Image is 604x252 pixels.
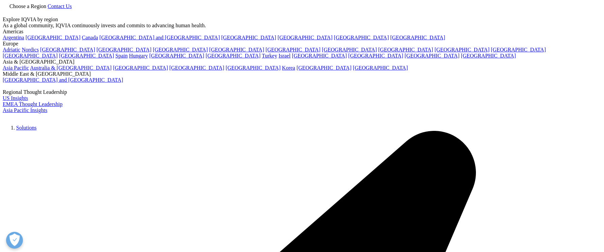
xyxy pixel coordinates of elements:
a: [GEOGRAPHIC_DATA] and [GEOGRAPHIC_DATA] [99,35,220,40]
a: Solutions [16,125,36,131]
a: [GEOGRAPHIC_DATA] [390,35,445,40]
a: [GEOGRAPHIC_DATA] [378,47,433,52]
a: [GEOGRAPHIC_DATA] [96,47,151,52]
a: Nordics [22,47,39,52]
div: Asia & [GEOGRAPHIC_DATA] [3,59,601,65]
div: Middle East & [GEOGRAPHIC_DATA] [3,71,601,77]
a: Adriatic [3,47,20,52]
a: US Insights [3,95,28,101]
a: [GEOGRAPHIC_DATA] [461,53,516,59]
a: Spain [115,53,127,59]
a: [GEOGRAPHIC_DATA] [322,47,377,52]
div: Americas [3,29,601,35]
div: Explore IQVIA by region [3,16,601,23]
a: [GEOGRAPHIC_DATA] [3,53,58,59]
a: Asia Pacific Insights [3,107,47,113]
span: Choose a Region [9,3,46,9]
a: Israel [278,53,291,59]
a: [GEOGRAPHIC_DATA] [277,35,332,40]
a: Turkey [262,53,277,59]
a: [GEOGRAPHIC_DATA] [334,35,389,40]
a: [GEOGRAPHIC_DATA] [59,53,114,59]
a: [GEOGRAPHIC_DATA] [149,53,204,59]
a: Contact Us [48,3,72,9]
a: [GEOGRAPHIC_DATA] [434,47,489,52]
a: EMEA Thought Leadership [3,101,62,107]
a: Australia & [GEOGRAPHIC_DATA] [30,65,112,71]
a: [GEOGRAPHIC_DATA] [353,65,408,71]
a: [GEOGRAPHIC_DATA] [348,53,403,59]
button: Open Preferences [6,232,23,249]
div: Regional Thought Leadership [3,89,601,95]
a: [GEOGRAPHIC_DATA] [113,65,168,71]
a: [GEOGRAPHIC_DATA] [266,47,321,52]
a: [GEOGRAPHIC_DATA] [292,53,347,59]
div: As a global community, IQVIA continuously invests and commits to advancing human health. [3,23,601,29]
a: [GEOGRAPHIC_DATA] [491,47,546,52]
a: Asia Pacific [3,65,29,71]
a: [GEOGRAPHIC_DATA] [153,47,208,52]
a: [GEOGRAPHIC_DATA] [404,53,459,59]
a: Canada [82,35,98,40]
a: [GEOGRAPHIC_DATA] [209,47,264,52]
a: [GEOGRAPHIC_DATA] [206,53,261,59]
a: [GEOGRAPHIC_DATA] [40,47,95,52]
div: Europe [3,41,601,47]
a: [GEOGRAPHIC_DATA] [169,65,224,71]
a: Korea [282,65,295,71]
a: [GEOGRAPHIC_DATA] and [GEOGRAPHIC_DATA] [3,77,123,83]
a: [GEOGRAPHIC_DATA] [221,35,276,40]
a: [GEOGRAPHIC_DATA] [26,35,81,40]
a: Argentina [3,35,24,40]
a: Hungary [129,53,148,59]
a: [GEOGRAPHIC_DATA] [297,65,352,71]
a: [GEOGRAPHIC_DATA] [225,65,280,71]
